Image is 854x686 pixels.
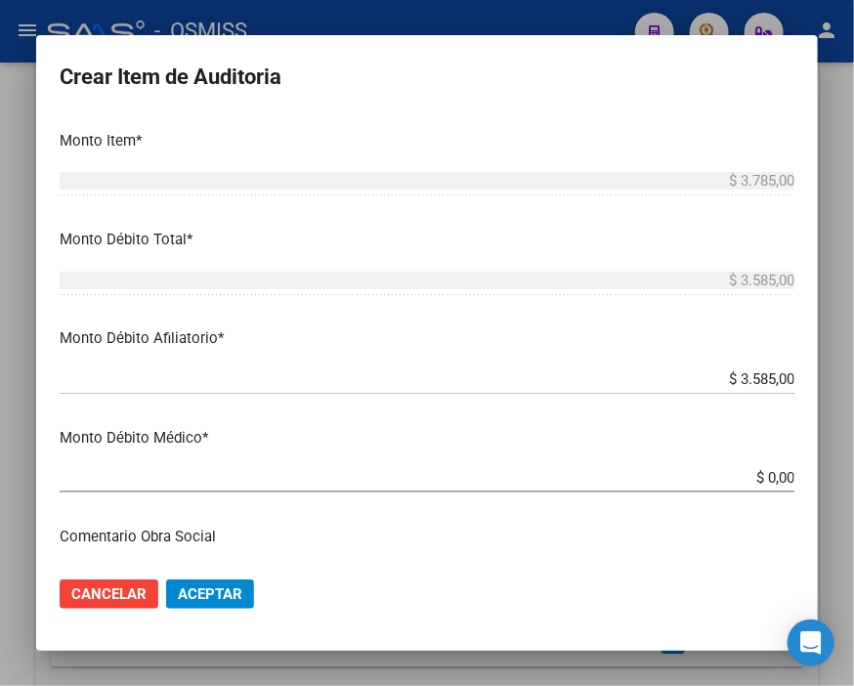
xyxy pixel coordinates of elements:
[60,327,794,350] p: Monto Débito Afiliatorio
[71,585,147,603] span: Cancelar
[788,620,834,666] div: Open Intercom Messenger
[178,585,242,603] span: Aceptar
[60,130,794,152] p: Monto Item
[166,579,254,609] button: Aceptar
[60,427,794,450] p: Monto Débito Médico
[60,59,794,96] h2: Crear Item de Auditoria
[60,579,158,609] button: Cancelar
[60,526,794,548] p: Comentario Obra Social
[60,229,794,251] p: Monto Débito Total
